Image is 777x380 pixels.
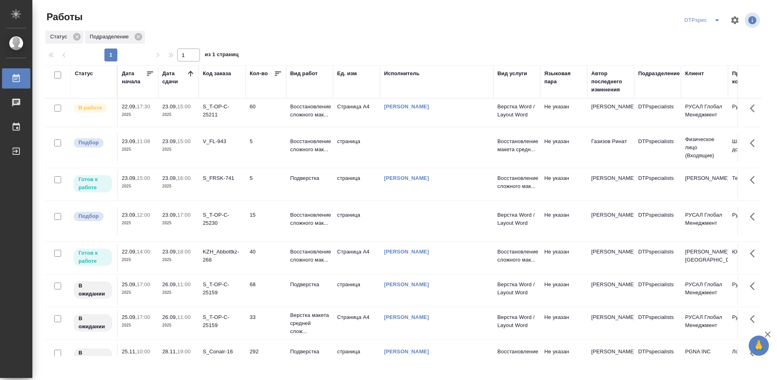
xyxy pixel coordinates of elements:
[497,137,536,154] p: Восстановление макета средн...
[634,133,681,162] td: DTPspecialists
[497,103,536,119] p: Верстка Word / Layout Word
[79,104,102,112] p: В работе
[122,356,154,364] p: 2025
[162,321,195,329] p: 2025
[250,70,268,78] div: Кол-во
[203,211,242,227] div: S_T-OP-C-25230
[177,212,191,218] p: 17:00
[122,182,154,190] p: 2025
[162,182,195,190] p: 2025
[587,309,634,338] td: [PERSON_NAME]
[384,103,429,110] a: [PERSON_NAME]
[162,70,187,86] div: Дата сдачи
[79,349,107,365] p: В ожидании
[246,170,286,198] td: 5
[85,31,145,44] div: Подразделение
[745,13,762,28] span: Посмотреть информацию
[384,348,429,355] a: [PERSON_NAME]
[745,277,764,296] button: Здесь прячутся важные кнопки
[122,212,137,218] p: 23.09,
[122,146,154,154] p: 2025
[540,133,587,162] td: Не указан
[246,277,286,305] td: 68
[333,309,380,338] td: Страница А4
[177,103,191,110] p: 15:00
[290,248,329,264] p: Восстановление сложного мак...
[162,348,177,355] p: 28.11,
[333,99,380,127] td: Страница А4
[638,70,680,78] div: Подразделение
[177,249,191,255] p: 18:00
[177,138,191,144] p: 15:00
[79,175,107,192] p: Готов к работе
[587,99,634,127] td: [PERSON_NAME]
[290,174,329,182] p: Подверстка
[73,211,113,222] div: Можно подбирать исполнителей
[497,70,527,78] div: Вид услуги
[384,314,429,320] a: [PERSON_NAME]
[137,103,150,110] p: 17:30
[122,111,154,119] p: 2025
[73,281,113,300] div: Исполнитель назначен, приступать к работе пока рано
[73,348,113,367] div: Исполнитель назначен, приступать к работе пока рано
[177,281,191,287] p: 11:00
[203,281,242,297] div: S_T-OP-C-25159
[745,344,764,363] button: Здесь прячутся важные кнопки
[497,211,536,227] p: Верстка Word / Layout Word
[587,244,634,272] td: [PERSON_NAME]
[634,170,681,198] td: DTPspecialists
[79,249,107,265] p: Готов к работе
[73,103,113,114] div: Исполнитель выполняет работу
[203,348,242,356] div: S_Conair-16
[497,313,536,329] p: Верстка Word / Layout Word
[290,348,329,356] p: Подверстка
[162,356,195,364] p: 2025
[333,277,380,305] td: страница
[591,70,630,94] div: Автор последнего изменения
[122,70,146,86] div: Дата начала
[122,249,137,255] p: 22.09,
[685,135,724,160] p: Физическое лицо (Входящие)
[246,133,286,162] td: 5
[728,207,775,235] td: Русал
[540,207,587,235] td: Не указан
[137,348,150,355] p: 10:00
[203,70,231,78] div: Код заказа
[544,70,583,86] div: Языковая пара
[728,309,775,338] td: Русал
[137,281,150,287] p: 17:00
[745,207,764,226] button: Здесь прячутся важные кнопки
[540,277,587,305] td: Не указан
[540,170,587,198] td: Не указан
[137,249,150,255] p: 14:00
[728,244,775,272] td: Юридический
[634,207,681,235] td: DTPspecialists
[685,313,724,329] p: РУСАЛ Глобал Менеджмент
[384,70,420,78] div: Исполнитель
[587,207,634,235] td: [PERSON_NAME]
[162,249,177,255] p: 23.09,
[634,244,681,272] td: DTPspecialists
[540,344,587,372] td: Не указан
[685,70,704,78] div: Клиент
[137,175,150,181] p: 15:00
[290,137,329,154] p: Восстановление сложного мак...
[122,256,154,264] p: 2025
[685,211,724,227] p: РУСАЛ Глобал Менеджмент
[333,244,380,272] td: Страница А4
[45,11,83,23] span: Работы
[73,313,113,332] div: Исполнитель назначен, приступать к работе пока рано
[634,277,681,305] td: DTPspecialists
[122,138,137,144] p: 23.09,
[497,281,536,297] p: Верстка Word / Layout Word
[497,174,536,190] p: Восстановление сложного мак...
[162,175,177,181] p: 23.09,
[162,256,195,264] p: 2025
[90,33,132,41] p: Подразделение
[205,50,239,61] span: из 1 страниц
[73,248,113,267] div: Исполнитель может приступить к работе
[745,170,764,190] button: Здесь прячутся важные кнопки
[162,212,177,218] p: 23.09,
[162,103,177,110] p: 23.09,
[122,348,137,355] p: 25.11,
